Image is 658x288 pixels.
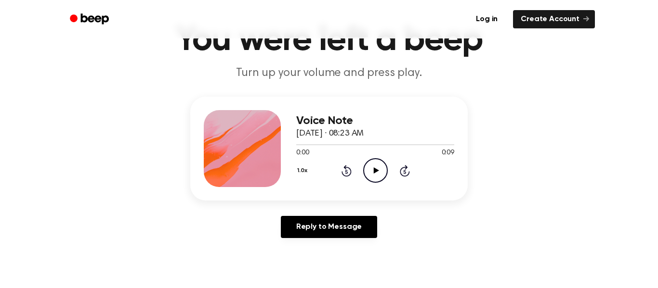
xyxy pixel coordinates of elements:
a: Beep [63,10,118,29]
span: [DATE] · 08:23 AM [296,129,364,138]
h1: You were left a beep [82,23,576,58]
a: Reply to Message [281,216,377,238]
p: Turn up your volume and press play. [144,65,514,81]
h3: Voice Note [296,114,454,127]
a: Create Account [513,10,595,28]
span: 0:00 [296,148,309,158]
a: Log in [466,8,507,30]
span: 0:09 [442,148,454,158]
button: 1.0x [296,163,311,179]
